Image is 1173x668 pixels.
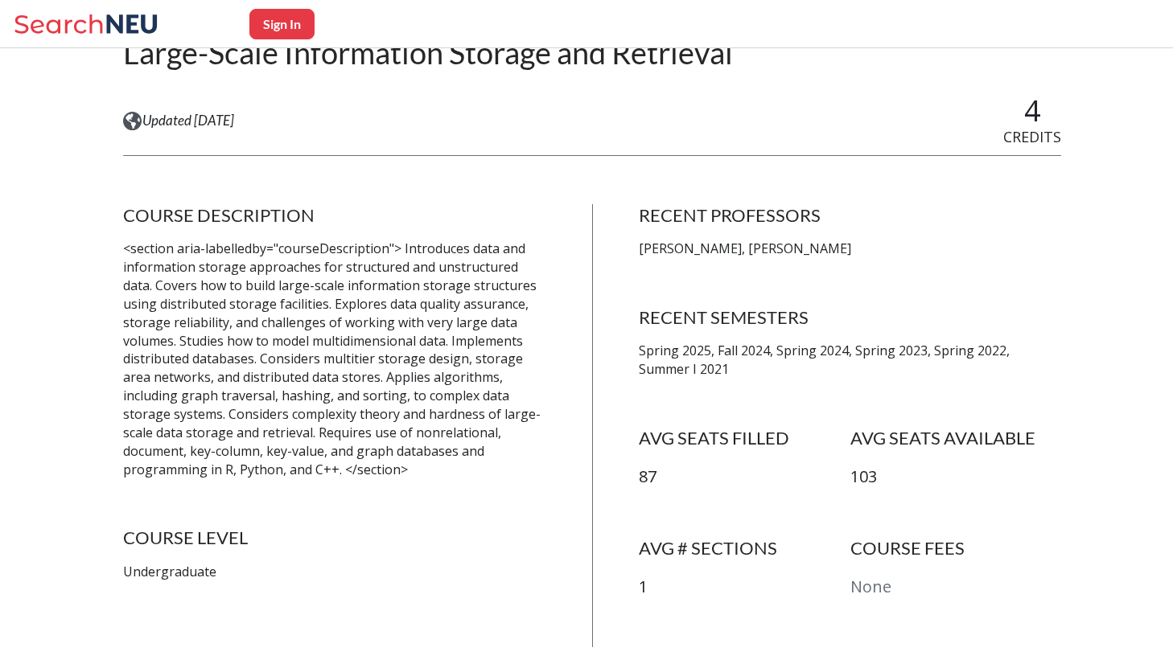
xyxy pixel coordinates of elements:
[639,342,1061,379] p: Spring 2025, Fall 2024, Spring 2024, Spring 2023, Spring 2022, Summer I 2021
[123,204,545,227] h4: COURSE DESCRIPTION
[123,240,545,478] p: <section aria-labelledby="courseDescription"> Introduces data and information storage approaches ...
[639,576,850,599] p: 1
[850,576,1061,599] p: None
[850,537,1061,559] h4: COURSE FEES
[123,33,733,72] h2: Large-Scale Information Storage and Retrieval
[639,306,1061,329] h4: RECENT SEMESTERS
[249,9,315,39] button: Sign In
[639,240,1061,258] p: [PERSON_NAME], [PERSON_NAME]
[639,537,850,559] h4: AVG # SECTIONS
[1024,91,1041,130] span: 4
[142,112,234,129] span: Updated [DATE]
[639,204,1061,227] h4: RECENT PROFESSORS
[1003,127,1061,146] span: CREDITS
[123,527,545,549] h4: COURSE LEVEL
[639,427,850,449] h4: AVG SEATS FILLED
[850,427,1061,449] h4: AVG SEATS AVAILABLE
[639,465,850,489] p: 87
[850,465,1061,489] p: 103
[123,563,545,581] p: Undergraduate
